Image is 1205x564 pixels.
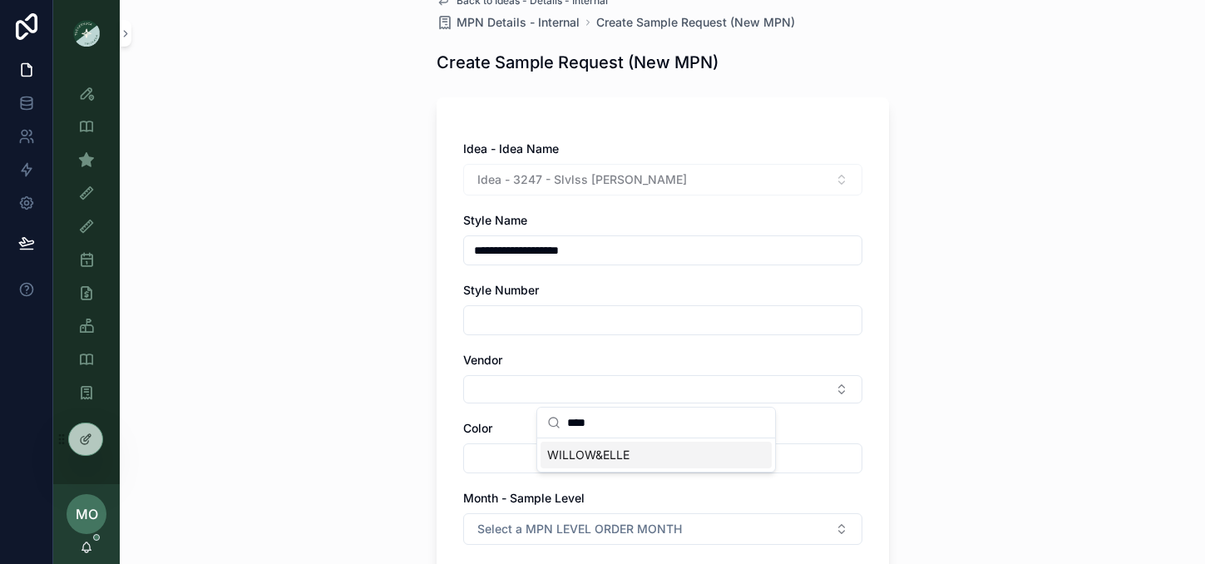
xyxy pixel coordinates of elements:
a: Create Sample Request (New MPN) [596,14,795,31]
span: Month - Sample Level [463,491,585,505]
button: Select Button [463,513,862,545]
span: Style Name [463,213,527,227]
span: WILLOW&ELLE [547,447,630,463]
span: Style Number [463,283,539,297]
span: MPN Details - Internal [457,14,580,31]
span: Color [463,421,492,435]
img: App logo [73,20,100,47]
span: Vendor [463,353,502,367]
h1: Create Sample Request (New MPN) [437,51,719,74]
span: MO [76,504,98,524]
span: Idea - Idea Name [463,141,559,156]
button: Select Button [463,375,862,403]
a: MPN Details - Internal [437,14,580,31]
div: scrollable content [53,67,120,429]
div: Suggestions [537,438,775,472]
span: Select a MPN LEVEL ORDER MONTH [477,521,682,537]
